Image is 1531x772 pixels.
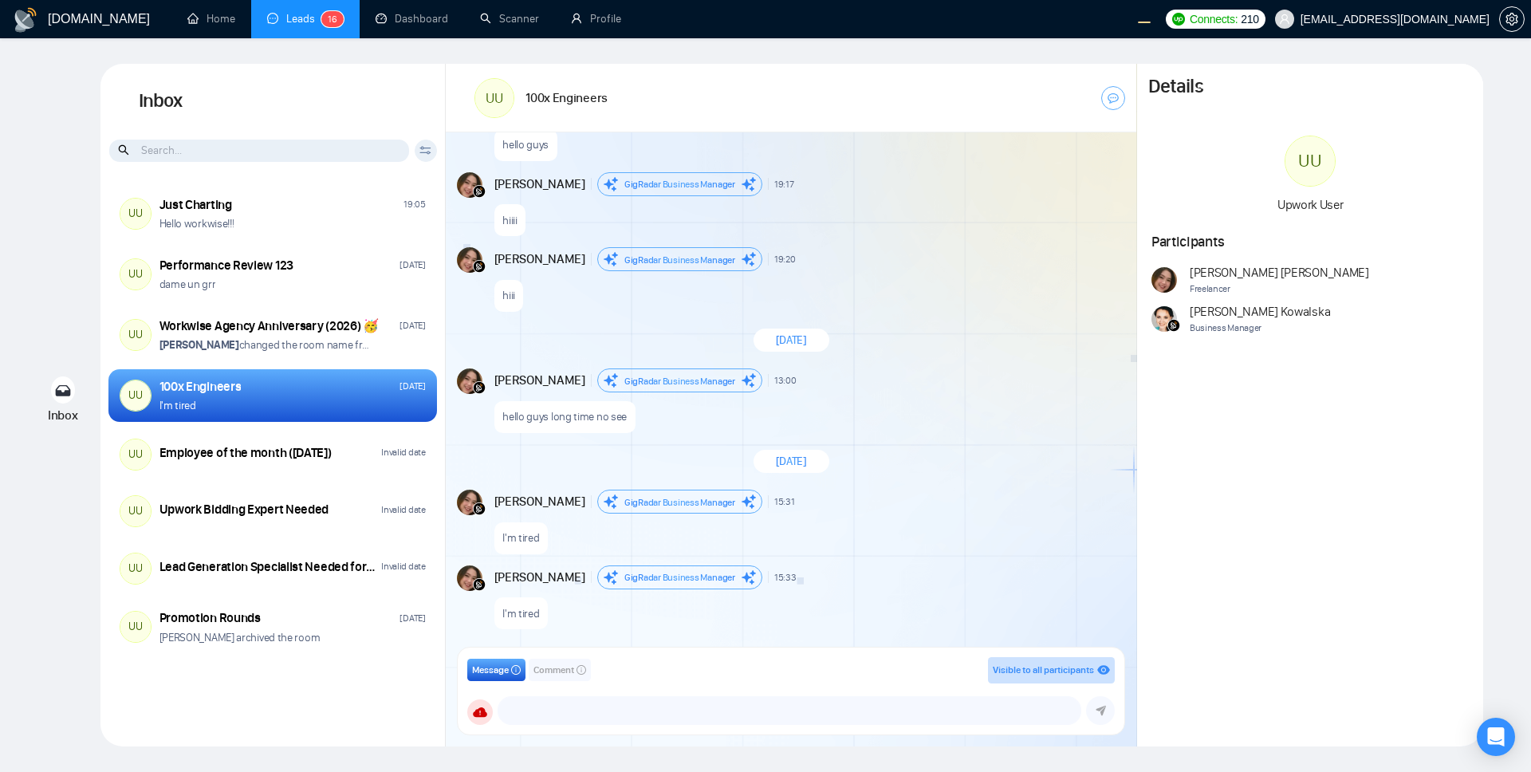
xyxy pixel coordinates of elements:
div: Performance Review 123 [159,257,293,274]
span: info-circle [577,665,586,675]
div: Open Intercom Messenger [1477,718,1515,756]
img: Andrian Marsella [1151,267,1177,293]
div: 19:05 [403,197,426,212]
div: Lead Generation Specialist Needed for Growing Business [159,558,377,576]
div: [DATE] [399,611,425,626]
span: Upwork User [1277,197,1344,212]
span: GigRadar Business Manager [624,254,735,266]
p: I'm tired [502,606,539,621]
a: dashboardDashboard [376,12,448,26]
span: Inbox [48,408,78,423]
div: [DATE] [399,318,425,333]
div: Promotion Rounds [159,609,261,627]
img: Andrian [457,368,482,394]
p: Hello workwise!!! [159,216,234,231]
button: setting [1499,6,1525,32]
p: [PERSON_NAME] archived the room [159,630,321,645]
img: Andrian [457,490,482,515]
span: [PERSON_NAME] [494,493,585,510]
span: Comment [533,663,574,678]
div: [DATE] [399,379,425,394]
span: GigRadar Business Manager [624,572,735,583]
img: Agnieszka Kowalska [1151,306,1177,332]
div: UU [1285,136,1335,186]
span: [PERSON_NAME] [494,250,585,268]
div: [DATE] [399,258,425,273]
p: dame un grr [159,277,216,292]
span: Message [472,663,509,678]
div: UU [475,79,514,117]
span: 19:20 [774,253,796,266]
img: logo [13,7,38,33]
span: GigRadar Business Manager [624,497,735,508]
span: 15:31 [774,495,795,508]
span: [PERSON_NAME] [494,175,585,193]
span: 1 [328,14,332,25]
span: 6 [332,14,337,25]
a: searchScanner [480,12,539,26]
div: Just Charting [159,196,232,214]
div: UU [120,259,151,289]
p: hello guys [502,137,549,152]
span: eye [1097,664,1110,676]
h1: Details [1148,75,1202,99]
span: 19:17 [774,178,794,191]
a: userProfile [571,12,621,26]
span: info-circle [511,665,521,675]
span: Freelancer [1190,282,1369,297]
h1: Inbox [100,64,446,139]
span: [DATE] [776,454,807,469]
p: I'm tired [502,530,539,546]
div: UU [120,320,151,350]
div: 100x Engineers [159,378,242,396]
span: 13:00 [774,374,797,387]
div: Invalid date [381,502,425,518]
span: GigRadar Business Manager [624,376,735,387]
span: GigRadar Business Manager [624,179,735,190]
img: upwork-logo.png [1172,13,1185,26]
div: UU [120,553,151,584]
div: Employee of the month ([DATE]) [159,444,332,462]
input: Search... [109,140,409,162]
img: gigradar-bm.png [473,381,486,394]
img: gigradar-bm.png [473,578,486,591]
div: Invalid date [381,445,425,460]
img: Andrian [457,565,482,591]
p: hiii [502,288,515,303]
img: gigradar-bm.png [1167,319,1180,332]
span: search [118,141,132,159]
div: Upwork Bidding Expert Needed [159,501,329,518]
img: gigradar-bm.png [473,185,486,198]
span: Connects: [1190,10,1238,28]
p: hiiii [502,213,518,228]
div: UU [120,439,151,470]
a: messageLeads16 [267,12,344,26]
a: homeHome [187,12,235,26]
div: UU [120,199,151,229]
span: [PERSON_NAME] [PERSON_NAME] [1190,264,1369,282]
span: 15:33 [774,571,797,584]
span: user [1279,14,1290,25]
a: setting [1499,13,1525,26]
sup: 16 [321,11,344,27]
div: UU [120,612,151,642]
button: Messageinfo-circle [467,659,525,681]
img: gigradar-bm.png [473,260,486,273]
div: UU [120,496,151,526]
span: 210 [1241,10,1258,28]
span: setting [1500,13,1524,26]
p: hello guys long time no see [502,409,627,424]
h1: Participants [1151,233,1470,250]
div: UU [120,380,151,411]
span: [PERSON_NAME] Kowalska [1190,303,1330,321]
img: Andrian [457,172,482,198]
strong: [PERSON_NAME] [159,338,239,352]
span: Business Manager [1190,321,1330,336]
img: gigradar-bm.png [473,502,486,515]
span: [DATE] [776,333,807,348]
span: [PERSON_NAME] [494,372,585,389]
h1: 100x Engineers [525,89,608,107]
span: [PERSON_NAME] [494,569,585,586]
img: Andrian [457,247,482,273]
p: I'm tired [159,398,196,413]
